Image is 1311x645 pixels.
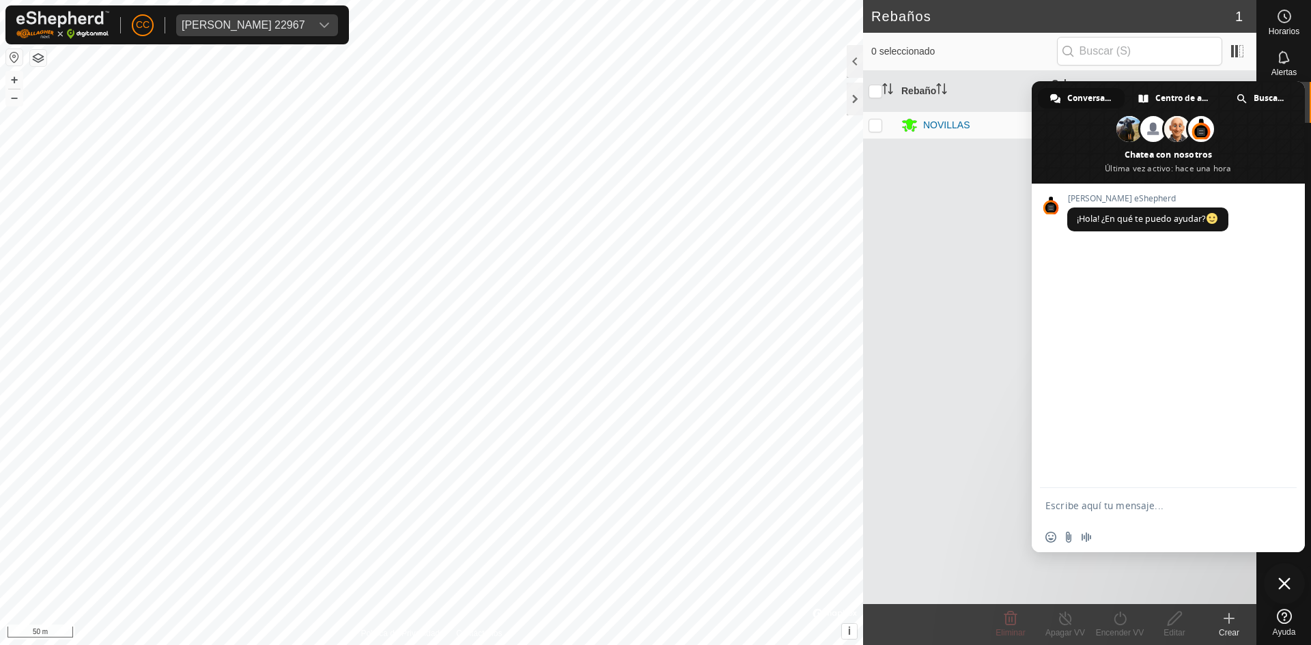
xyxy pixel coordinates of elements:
[1273,628,1296,636] span: Ayuda
[848,625,851,637] span: i
[1077,213,1219,225] span: ¡Hola! ¿En qué te puedo ayudar?
[456,627,502,640] a: Contáctenos
[1038,88,1125,109] div: Conversación
[1254,88,1285,109] span: Buscar en
[6,72,23,88] button: +
[1092,627,1147,639] div: Encender VV
[842,624,857,639] button: i
[16,11,109,39] img: Logo Gallagher
[361,627,440,640] a: Política de Privacidad
[30,50,46,66] button: Capas del Mapa
[6,89,23,106] button: –
[923,118,970,132] div: NOVILLAS
[882,85,893,96] p-sorticon: Activar para ordenar
[182,20,305,31] div: [PERSON_NAME] 22967
[1067,88,1111,109] span: Conversación
[1202,627,1256,639] div: Crear
[1224,88,1299,109] div: Buscar en
[996,628,1025,637] span: Eliminar
[1257,603,1311,642] a: Ayuda
[871,44,1057,59] span: 0 seleccionado
[1067,194,1228,203] span: [PERSON_NAME] eShepherd
[1106,71,1256,112] th: VV
[1271,68,1297,76] span: Alertas
[871,8,1235,25] h2: Rebaños
[1046,71,1106,112] th: Cabezas
[1045,500,1261,512] textarea: Escribe aquí tu mensaje...
[1269,27,1299,35] span: Horarios
[311,14,338,36] div: dropdown trigger
[1057,37,1222,66] input: Buscar (S)
[1081,532,1092,543] span: Grabar mensaje de audio
[936,85,947,96] p-sorticon: Activar para ordenar
[1155,88,1209,109] span: Centro de ayuda
[1045,532,1056,543] span: Insertar un emoji
[1126,88,1223,109] div: Centro de ayuda
[1147,627,1202,639] div: Editar
[136,18,150,32] span: CC
[176,14,311,36] span: Carlos Bodas Velasco 22967
[896,71,1046,112] th: Rebaño
[6,49,23,66] button: Restablecer Mapa
[1264,563,1305,604] div: Cerrar el chat
[1063,532,1074,543] span: Enviar un archivo
[1235,6,1243,27] span: 1
[1038,627,1092,639] div: Apagar VV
